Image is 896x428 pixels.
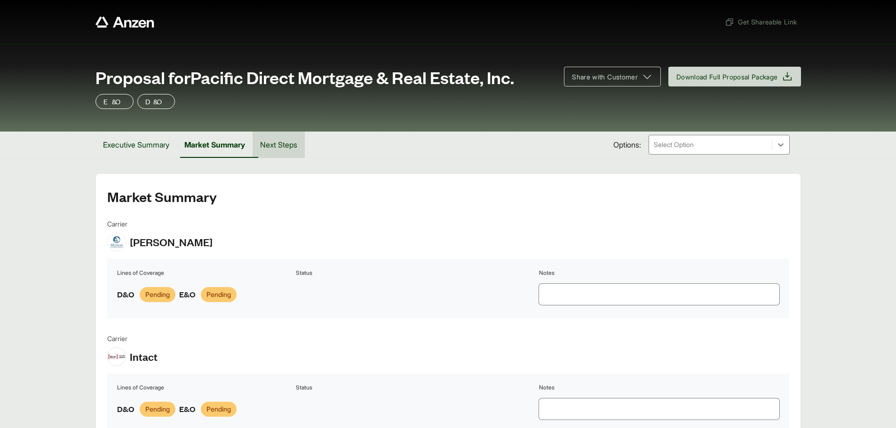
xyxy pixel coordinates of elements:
span: Intact [130,350,158,364]
h2: Market Summary [107,189,789,204]
th: Notes [539,268,780,278]
p: E&O [103,96,126,107]
button: Market Summary [177,132,253,158]
button: Executive Summary [95,132,177,158]
button: Download Full Proposal Package [668,67,801,86]
img: Intact [108,354,126,359]
span: Pending [201,402,237,417]
span: Share with Customer [572,72,638,82]
button: Next Steps [253,132,305,158]
span: Pending [201,287,237,302]
a: Anzen website [95,16,154,28]
span: Get Shareable Link [725,17,797,27]
span: D&O [117,403,134,415]
button: Get Shareable Link [721,13,801,31]
span: Pending [140,402,175,417]
span: E&O [179,403,195,415]
th: Status [295,268,537,278]
p: D&O [145,96,167,107]
span: Carrier [107,219,213,229]
span: [PERSON_NAME] [130,235,213,249]
span: Download Full Proposal Package [676,72,778,82]
th: Notes [539,383,780,392]
button: Share with Customer [564,67,661,86]
span: D&O [117,288,134,301]
th: Status [295,383,537,392]
span: Carrier [107,334,158,343]
span: Pending [140,287,175,302]
span: Proposal for Pacific Direct Mortgage & Real Estate, Inc. [95,68,514,86]
span: Options: [613,139,641,150]
img: Hudson [108,233,126,251]
th: Lines of Coverage [117,383,293,392]
span: E&O [179,288,195,301]
th: Lines of Coverage [117,268,293,278]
